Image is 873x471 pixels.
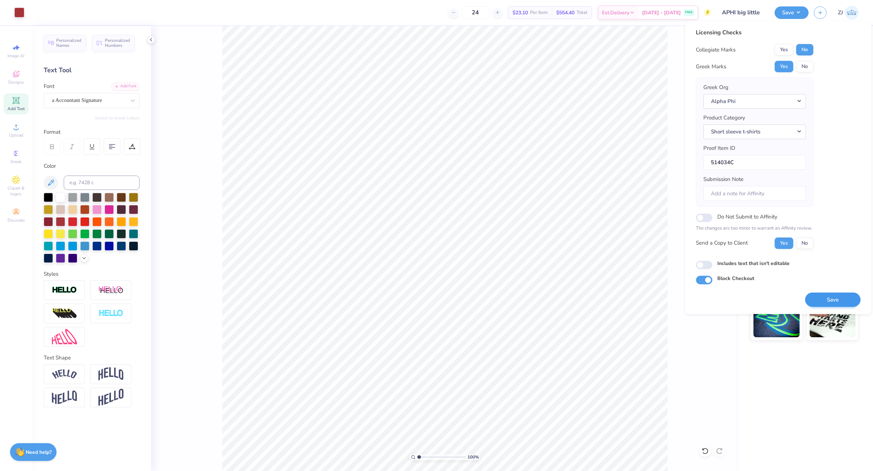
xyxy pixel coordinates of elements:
button: Yes [775,237,793,249]
span: Clipart & logos [4,185,29,197]
img: Shadow [98,286,123,295]
span: FREE [685,10,693,15]
label: Greek Org [703,83,728,92]
img: Flag [52,391,77,404]
div: Styles [44,270,140,278]
button: Alpha Phi [703,94,806,109]
button: Switch to Greek Letters [95,115,140,121]
span: Upload [9,132,23,138]
div: Add Font [111,82,140,90]
span: $23.10 [513,9,528,16]
div: Format [44,128,140,136]
button: No [796,61,813,72]
span: Personalized Names [56,38,82,48]
div: Text Tool [44,65,140,75]
img: 3d Illusion [52,308,77,319]
input: Untitled Design [717,5,769,20]
div: Send a Copy to Client [696,239,748,247]
img: Stroke [52,286,77,294]
label: Font [44,82,54,90]
span: Est. Delivery [602,9,629,16]
label: Includes text that isn't editable [717,260,790,267]
button: No [796,237,813,249]
span: 100 % [467,454,479,460]
input: Add a note for Affinity [703,186,806,201]
label: Block Checkout [717,275,754,282]
button: Save [805,293,860,307]
span: Per Item [530,9,548,16]
input: e.g. 7428 c [64,176,140,190]
img: Negative Space [98,309,123,318]
a: ZJ [838,6,859,20]
button: Short sleeve t-shirts [703,124,806,139]
img: Water based Ink [810,301,856,337]
p: The changes are too minor to warrant an Affinity review. [696,225,813,232]
label: Product Category [703,114,745,122]
label: Proof Item ID [703,144,735,152]
div: Licensing Checks [696,28,813,37]
img: Glow in the Dark Ink [753,301,800,337]
img: Free Distort [52,329,77,344]
img: Arc [52,369,77,379]
button: Yes [775,44,793,55]
span: Add Text [8,106,25,112]
img: Rise [98,389,123,406]
span: Decorate [8,217,25,223]
button: Yes [775,61,793,72]
button: No [796,44,813,55]
span: Total [577,9,587,16]
span: [DATE] - [DATE] [642,9,681,16]
div: Color [44,162,140,170]
span: ZJ [838,9,843,17]
span: Personalized Numbers [105,38,130,48]
div: Greek Marks [696,63,726,71]
strong: Need help? [26,449,52,456]
div: Text Shape [44,354,140,362]
div: Collegiate Marks [696,46,736,54]
button: Save [775,6,809,19]
span: $554.40 [556,9,574,16]
input: – – [461,6,489,19]
img: Zhor Junavee Antocan [845,6,859,20]
label: Do Not Submit to Affinity [717,212,777,221]
span: Image AI [8,53,25,59]
img: Arch [98,367,123,381]
span: Greek [11,159,22,165]
label: Submission Note [703,175,743,183]
span: Designs [8,79,24,85]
